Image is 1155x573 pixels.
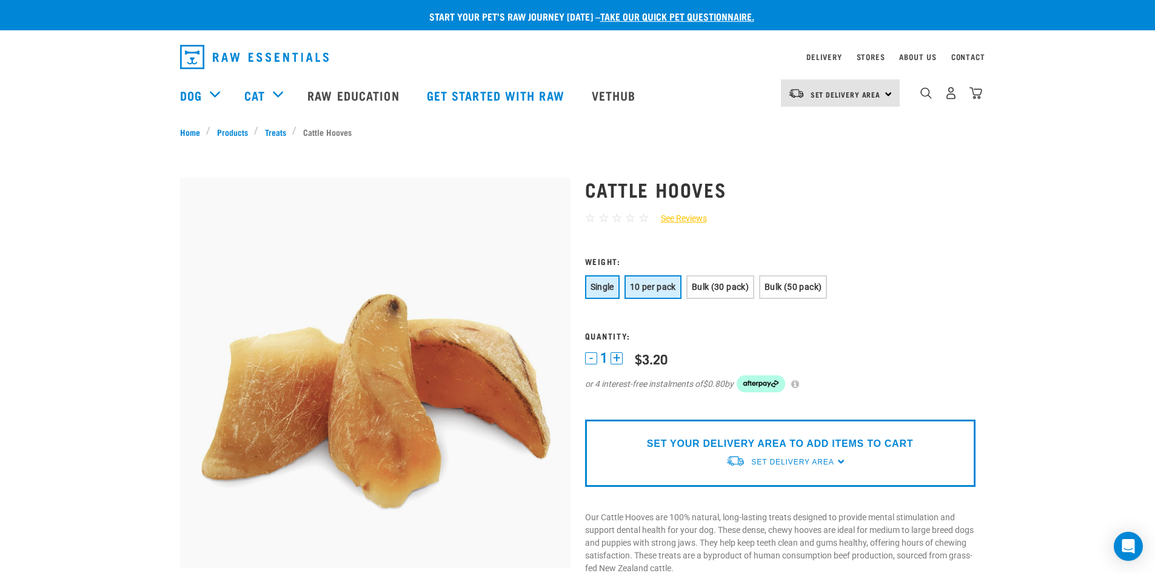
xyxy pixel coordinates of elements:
[649,212,707,225] a: See Reviews
[759,275,827,299] button: Bulk (50 pack)
[180,126,207,138] a: Home
[600,352,608,364] span: 1
[210,126,254,138] a: Products
[591,282,614,292] span: Single
[737,375,785,392] img: Afterpay
[600,13,754,19] a: take our quick pet questionnaire.
[585,178,976,200] h1: Cattle Hooves
[585,256,976,266] h3: Weight:
[415,71,580,119] a: Get started with Raw
[726,455,745,467] img: van-moving.png
[585,375,976,392] div: or 4 interest-free instalments of by
[920,87,932,99] img: home-icon-1@2x.png
[580,71,651,119] a: Vethub
[751,458,834,466] span: Set Delivery Area
[806,55,842,59] a: Delivery
[585,352,597,364] button: -
[180,86,202,104] a: Dog
[258,126,292,138] a: Treats
[170,40,985,74] nav: dropdown navigation
[624,275,681,299] button: 10 per pack
[585,211,595,225] span: ☆
[686,275,754,299] button: Bulk (30 pack)
[180,126,976,138] nav: breadcrumbs
[585,331,976,340] h3: Quantity:
[598,211,609,225] span: ☆
[788,88,805,99] img: van-moving.png
[969,87,982,99] img: home-icon@2x.png
[899,55,936,59] a: About Us
[857,55,885,59] a: Stores
[585,275,620,299] button: Single
[625,211,635,225] span: ☆
[180,45,329,69] img: Raw Essentials Logo
[612,211,622,225] span: ☆
[647,437,913,451] p: SET YOUR DELIVERY AREA TO ADD ITEMS TO CART
[951,55,985,59] a: Contact
[180,178,571,568] img: Pile Of Cattle Hooves Treats For Dogs
[630,282,676,292] span: 10 per pack
[703,378,725,390] span: $0.80
[1114,532,1143,561] div: Open Intercom Messenger
[244,86,265,104] a: Cat
[811,92,881,96] span: Set Delivery Area
[692,282,749,292] span: Bulk (30 pack)
[945,87,957,99] img: user.png
[295,71,414,119] a: Raw Education
[765,282,822,292] span: Bulk (50 pack)
[635,351,668,366] div: $3.20
[638,211,649,225] span: ☆
[611,352,623,364] button: +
